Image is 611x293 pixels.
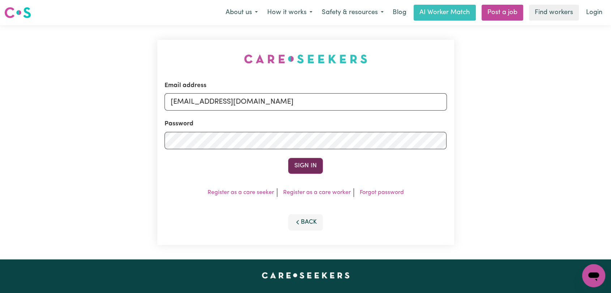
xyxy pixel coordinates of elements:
a: Careseekers home page [262,272,350,278]
a: Forgot password [360,190,404,195]
button: Safety & resources [317,5,388,20]
a: Blog [388,5,411,21]
a: Careseekers logo [4,4,31,21]
button: How it works [262,5,317,20]
button: Sign In [288,158,323,174]
button: Back [288,214,323,230]
a: Find workers [529,5,579,21]
a: Login [582,5,607,21]
input: Email address [164,93,447,111]
a: Register as a care seeker [208,190,274,195]
iframe: Button to launch messaging window [582,264,605,287]
a: Register as a care worker [283,190,351,195]
a: AI Worker Match [414,5,476,21]
img: Careseekers logo [4,6,31,19]
button: About us [221,5,262,20]
a: Post a job [482,5,523,21]
label: Password [164,119,193,129]
label: Email address [164,81,206,90]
